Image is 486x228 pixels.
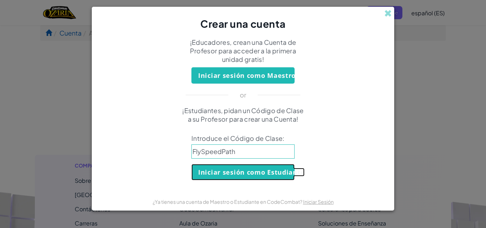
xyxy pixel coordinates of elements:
[303,198,334,205] a: Iniciar Sesión
[191,134,295,143] span: Introduce el Código de Clase:
[181,106,305,123] p: ¡Estudiantes, pidan un Código de Clase a su Profesor para crear una Cuenta!
[240,91,247,99] p: or
[200,17,286,30] span: Crear una cuenta
[191,164,295,180] button: Iniciar sesión como Estudiante
[181,38,305,64] p: ¡Educadores, crean una Cuenta de Profesor para acceder a la primera unidad gratis!
[153,198,303,205] span: ¿Ya tienes una cuenta de Maestro o Estudiante en CodeCombat?
[191,67,295,84] button: Iniciar sesión como Maestro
